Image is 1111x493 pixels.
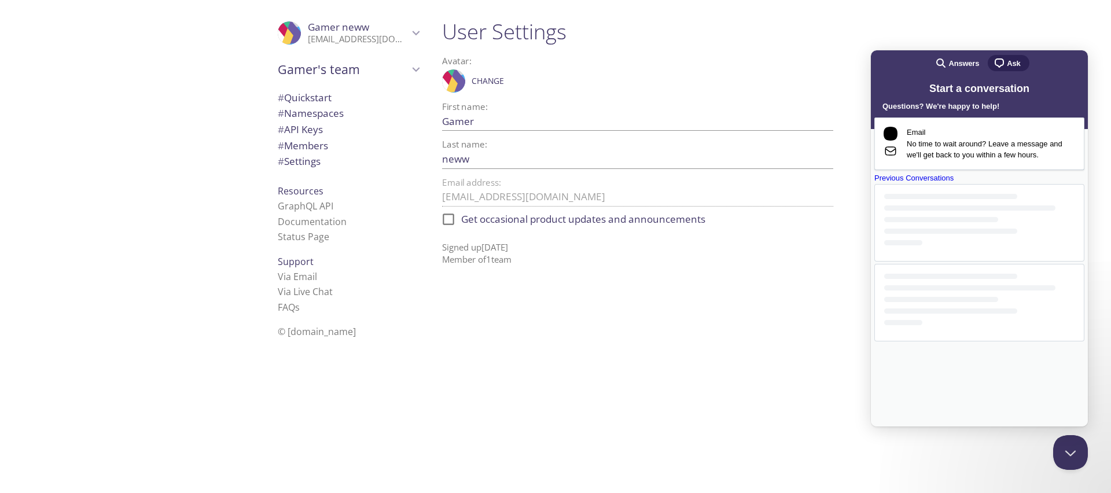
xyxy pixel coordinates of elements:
[278,154,321,168] span: Settings
[278,123,323,136] span: API Keys
[268,54,428,84] div: Gamer's team
[278,215,347,228] a: Documentation
[442,57,786,65] label: Avatar:
[442,102,488,111] label: First name:
[442,140,487,149] label: Last name:
[278,230,329,243] a: Status Page
[268,105,428,122] div: Namespaces
[442,178,501,187] label: Email address:
[278,123,284,136] span: #
[278,270,317,283] a: Via Email
[278,106,344,120] span: Namespaces
[871,50,1088,426] iframe: Help Scout Beacon - Live Chat, Contact Form, and Knowledge Base
[308,34,409,45] p: [EMAIL_ADDRESS][DOMAIN_NAME]
[295,301,300,314] span: s
[278,301,300,314] a: FAQ
[278,139,328,152] span: Members
[461,212,705,227] span: Get occasional product updates and announcements
[278,154,284,168] span: #
[469,72,507,90] button: Change
[278,61,409,78] span: Gamer's team
[278,285,333,298] a: Via Live Chat
[268,153,428,170] div: Team Settings
[472,74,504,88] span: Change
[278,91,332,104] span: Quickstart
[278,325,356,338] span: © [DOMAIN_NAME]
[442,232,833,266] p: Signed up [DATE] Member of 1 team
[278,106,284,120] span: #
[268,90,428,106] div: Quickstart
[268,138,428,154] div: Members
[278,200,333,212] a: GraphQL API
[278,139,284,152] span: #
[278,255,314,268] span: Support
[278,185,323,197] span: Resources
[278,91,284,104] span: #
[1053,435,1088,470] iframe: Help Scout Beacon - Close
[268,122,428,138] div: API Keys
[268,14,428,52] div: Gamer neww
[442,19,833,45] h1: User Settings
[308,20,369,34] span: Gamer neww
